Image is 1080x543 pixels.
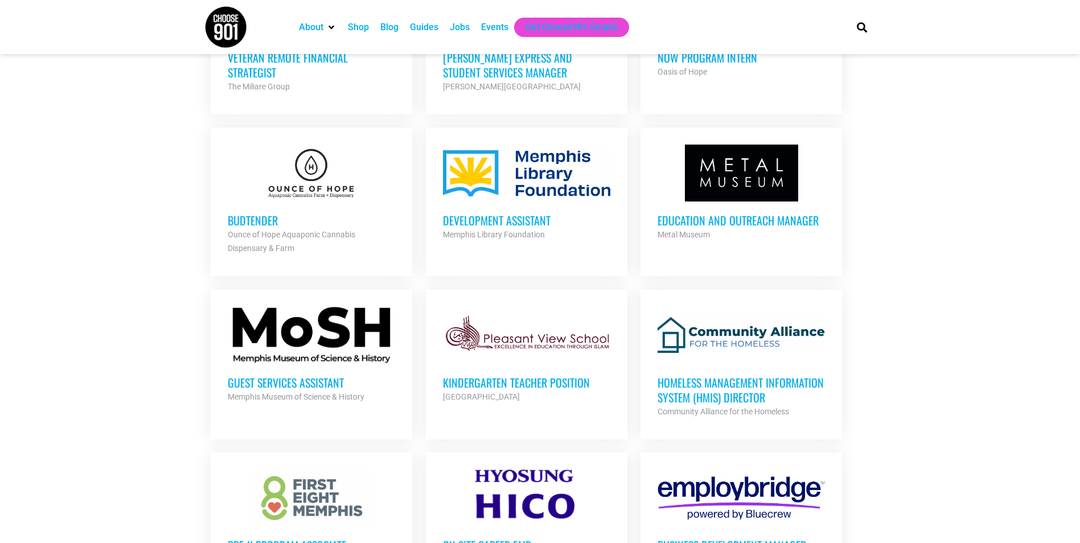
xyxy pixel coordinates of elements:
[443,82,581,91] strong: [PERSON_NAME][GEOGRAPHIC_DATA]
[658,230,710,239] strong: Metal Museum
[658,67,707,76] strong: Oasis of Hope
[380,20,399,34] a: Blog
[293,18,837,37] nav: Main nav
[443,375,610,390] h3: Kindergarten Teacher Position
[228,392,364,401] strong: Memphis Museum of Science & History
[228,50,395,80] h3: Veteran Remote Financial Strategist
[443,392,520,401] strong: [GEOGRAPHIC_DATA]
[211,127,412,272] a: Budtender Ounce of Hope Aquaponic Cannabis Dispensary & Farm
[852,18,871,36] div: Search
[443,230,545,239] strong: Memphis Library Foundation
[450,20,470,34] a: Jobs
[410,20,438,34] a: Guides
[640,290,842,435] a: Homeless Management Information System (HMIS) Director Community Alliance for the Homeless
[299,20,323,34] a: About
[211,290,412,421] a: Guest Services Assistant Memphis Museum of Science & History
[228,213,395,228] h3: Budtender
[228,82,290,91] strong: The Miliare Group
[658,375,825,405] h3: Homeless Management Information System (HMIS) Director
[658,50,825,65] h3: NOW Program Intern
[443,50,610,80] h3: [PERSON_NAME] Express and Student Services Manager
[426,290,627,421] a: Kindergarten Teacher Position [GEOGRAPHIC_DATA]
[228,230,355,253] strong: Ounce of Hope Aquaponic Cannabis Dispensary & Farm
[481,20,508,34] a: Events
[640,127,842,258] a: Education and Outreach Manager Metal Museum
[348,20,369,34] a: Shop
[525,20,618,34] a: Get Choose901 Emails
[443,213,610,228] h3: Development Assistant
[228,375,395,390] h3: Guest Services Assistant
[426,127,627,258] a: Development Assistant Memphis Library Foundation
[658,407,789,416] strong: Community Alliance for the Homeless
[658,213,825,228] h3: Education and Outreach Manager
[293,18,342,37] div: About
